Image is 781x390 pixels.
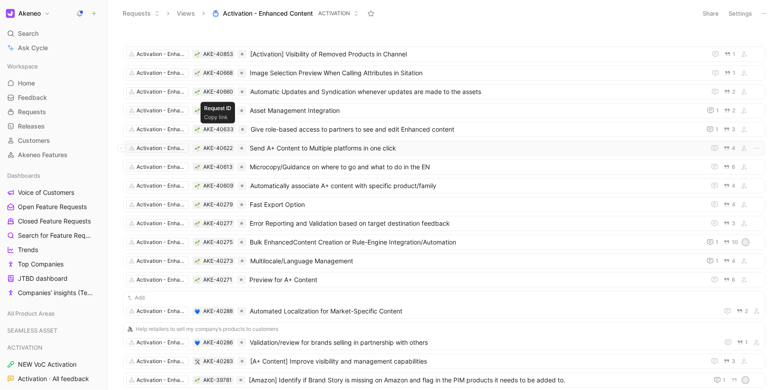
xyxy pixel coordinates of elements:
button: 2 [735,306,750,316]
button: 🌱 [194,107,201,114]
button: 2 [722,106,737,116]
button: 1 [723,49,737,59]
span: 2 [732,89,735,94]
button: 💙 [194,308,201,314]
a: Companies' insights (Test [PERSON_NAME]) [4,286,104,300]
span: Releases [18,122,45,131]
a: AddActivation - Enhanced content💙AKE-40288Automated Localization for Market-Specific Content2 [123,291,765,319]
img: 🌱 [195,259,200,264]
span: 3 [732,221,735,226]
a: Requests [4,105,104,119]
a: JTBD dashboard [4,272,104,285]
div: Activation - Enhanced content [137,50,187,59]
span: 6 [732,277,735,283]
span: Trends [18,245,38,254]
img: 🌱 [195,52,200,57]
div: R [743,377,749,383]
div: 🌱 [194,51,201,57]
button: 4 [722,200,737,210]
button: Add [126,293,146,302]
img: 🛠️ [195,359,200,364]
span: Bulk EnhancedContent Creation or Rule-Engine Integration/Automation [250,237,698,248]
button: 🌱 [194,89,201,95]
button: 1 [735,338,750,347]
a: Activation - Enhanced content🌱AKE-40633Give role-based access to partners to see and edit Enhance... [123,122,765,137]
div: AKE-40658 [203,106,233,115]
a: NEW VoC Activation [4,358,104,371]
span: Closed Feature Requests [18,217,91,226]
div: AKE-40288 [203,307,233,316]
span: [Amazon] Identify if Brand Story is missing on Amazon and flag in the PIM products it needs to be... [249,375,708,386]
div: Activation - Enhanced content [137,275,187,284]
div: 🌱 [194,258,201,264]
a: Activation - Enhanced content🌱AKE-40853[Activation] Visibility of Removed Products in Channel1 [123,47,765,62]
a: Releases [4,120,104,133]
button: 🌱 [194,277,201,283]
span: 1 [733,51,735,57]
div: Activation - Enhanced content [137,87,187,96]
button: 🌱 [194,70,201,76]
span: 6 [732,164,735,170]
div: AKE-40271 [203,275,232,284]
img: 💙 [195,309,200,314]
button: 🌱 [194,377,201,383]
img: 🚴‍♂️ [128,326,133,332]
div: All Product Areas [4,307,104,323]
span: Give role-based access to partners to see and edit Enhanced content [251,124,698,135]
span: ACTIVATION [318,9,350,18]
button: 🌱 [194,126,201,133]
div: AKE-40668 [203,69,233,77]
div: AKE-40609 [203,181,233,190]
span: 1 [716,127,718,132]
div: Search [4,27,104,40]
a: Activation - Enhanced content🌱AKE-40273Multilocale/Language Management14 [123,253,765,269]
div: AKE-40660 [203,87,233,96]
div: Activation - Enhanced content [137,200,187,209]
div: Workspace [4,60,104,73]
a: Activation - Enhanced content🌱AKE-40279Fast Export Option4 [123,197,765,212]
img: 🌱 [195,278,200,283]
span: Preview for A+ Content [249,274,702,285]
img: 🌱 [195,71,200,76]
button: 🌱 [194,145,201,151]
button: 🛠️ [194,358,201,364]
a: Voice of Customers [4,186,104,199]
a: Activation - Enhanced content🌱AKE-40275Bulk EnhancedContent Creation or Rule-Engine Integration/A... [123,235,765,250]
button: 3 [722,219,737,228]
span: 3 [732,359,735,364]
h1: Akeneo [18,9,41,17]
img: 🌱 [195,127,200,133]
img: 🌱 [195,184,200,189]
div: ACTIVATION [4,341,104,354]
div: AKE-39781 [203,376,232,385]
a: Activation · All feedback [4,372,104,386]
div: AKE-40277 [203,219,233,228]
button: 🚴‍♂️Help retailers to sell my company’s products to customers [126,325,280,334]
span: Fast Export Option [250,199,702,210]
div: 💙 [194,339,201,346]
div: 🌱 [194,239,201,245]
div: R [743,239,749,245]
div: AKE-40279 [203,200,233,209]
span: [Activation] Visibility of Removed Products in Channel [250,49,707,60]
button: 1 [705,124,720,135]
button: 1 [705,256,720,266]
div: Activation - Enhanced content [137,376,187,385]
button: Settings [725,7,756,20]
span: SEAMLESS ASSET [7,326,57,335]
a: Trends [4,243,104,257]
div: Activation - Enhanced content [137,338,187,347]
img: 💙 [195,340,200,346]
span: 1 [723,377,726,383]
span: Customers [18,136,50,145]
div: Activation - Enhanced content [137,238,187,247]
div: SEAMLESS ASSET [4,324,104,340]
span: All Product Areas [7,309,55,318]
span: 1 [745,340,748,345]
div: Activation - Enhanced content [137,219,187,228]
button: 1 [705,105,721,116]
button: 🌱 [194,201,201,208]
